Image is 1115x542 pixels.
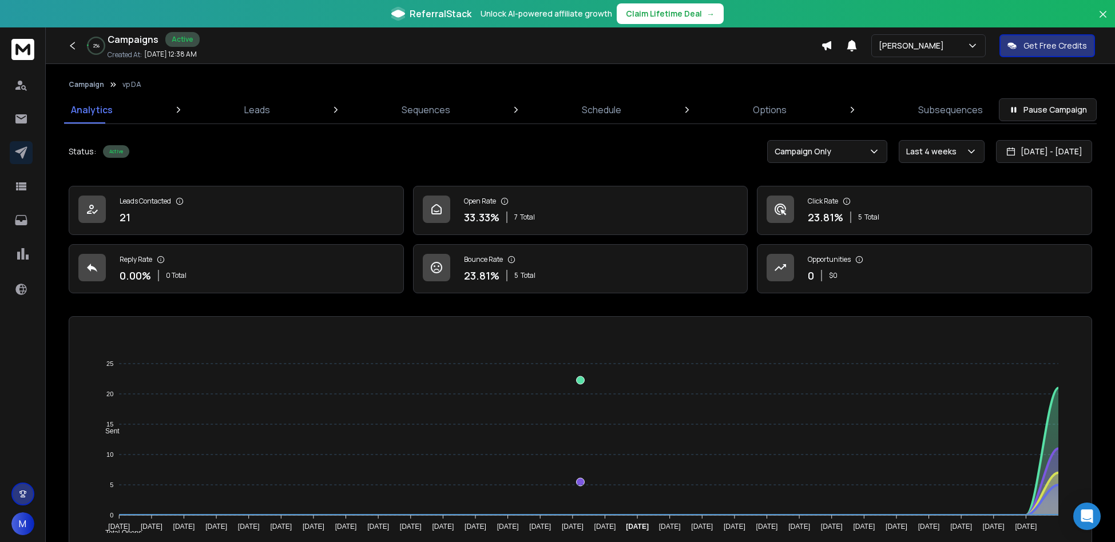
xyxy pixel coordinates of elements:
div: Active [103,145,129,158]
tspan: [DATE] [724,523,745,531]
a: Click Rate23.81%5Total [757,186,1092,235]
span: Sent [97,427,120,435]
button: Pause Campaign [999,98,1097,121]
tspan: [DATE] [756,523,778,531]
tspan: [DATE] [335,523,357,531]
tspan: 15 [106,421,113,428]
a: Bounce Rate23.81%5Total [413,244,748,293]
div: Open Intercom Messenger [1073,503,1101,530]
tspan: [DATE] [950,523,972,531]
button: M [11,512,34,535]
p: Analytics [71,103,113,117]
a: Sequences [395,96,457,123]
p: 23.81 % [464,268,499,284]
p: 0 Total [166,271,187,280]
tspan: [DATE] [626,523,649,531]
tspan: [DATE] [918,523,940,531]
tspan: [DATE] [400,523,422,531]
tspan: [DATE] [562,523,584,531]
tspan: [DATE] [529,523,551,531]
tspan: 5 [110,481,113,488]
tspan: [DATE] [1015,523,1037,531]
a: Reply Rate0.00%0 Total [69,244,404,293]
p: Subsequences [918,103,983,117]
p: 21 [120,209,130,225]
span: 5 [514,271,518,280]
tspan: [DATE] [432,523,454,531]
tspan: 25 [106,360,113,367]
p: vp DA [122,80,141,89]
a: Options [746,96,793,123]
tspan: [DATE] [497,523,519,531]
p: Leads Contacted [120,197,171,206]
tspan: [DATE] [238,523,260,531]
tspan: [DATE] [788,523,810,531]
tspan: [DATE] [141,523,162,531]
p: 0 [808,268,814,284]
tspan: [DATE] [270,523,292,531]
div: Active [165,32,200,47]
tspan: [DATE] [367,523,389,531]
p: Reply Rate [120,255,152,264]
a: Leads Contacted21 [69,186,404,235]
span: → [707,8,715,19]
a: Opportunities0$0 [757,244,1092,293]
button: Claim Lifetime Deal→ [617,3,724,24]
a: Analytics [64,96,120,123]
a: Leads [237,96,277,123]
span: Total [521,271,535,280]
a: Schedule [575,96,628,123]
p: Sequences [402,103,450,117]
p: Unlock AI-powered affiliate growth [481,8,612,19]
h1: Campaigns [108,33,158,46]
button: Campaign [69,80,104,89]
p: Click Rate [808,197,838,206]
p: Bounce Rate [464,255,503,264]
p: [DATE] 12:38 AM [144,50,197,59]
span: 5 [858,213,862,222]
span: ReferralStack [410,7,471,21]
p: 23.81 % [808,209,843,225]
p: 2 % [93,42,100,49]
tspan: [DATE] [108,523,130,531]
p: Schedule [582,103,621,117]
button: Get Free Credits [999,34,1095,57]
p: Campaign Only [775,146,836,157]
span: Total [520,213,535,222]
p: Leads [244,103,270,117]
p: Options [753,103,787,117]
tspan: [DATE] [853,523,875,531]
p: Open Rate [464,197,496,206]
p: Created At: [108,50,142,59]
tspan: [DATE] [821,523,843,531]
tspan: [DATE] [465,523,486,531]
tspan: [DATE] [983,523,1005,531]
span: Total [864,213,879,222]
span: Total Opens [97,529,142,537]
tspan: [DATE] [594,523,616,531]
tspan: [DATE] [691,523,713,531]
tspan: 0 [110,512,113,519]
span: 7 [514,213,518,222]
tspan: 20 [106,390,113,397]
tspan: [DATE] [205,523,227,531]
tspan: [DATE] [303,523,324,531]
p: 33.33 % [464,209,499,225]
tspan: [DATE] [173,523,195,531]
p: Opportunities [808,255,851,264]
p: [PERSON_NAME] [879,40,949,51]
p: Status: [69,146,96,157]
tspan: [DATE] [659,523,681,531]
p: Last 4 weeks [906,146,961,157]
button: [DATE] - [DATE] [996,140,1092,163]
a: Subsequences [911,96,990,123]
tspan: [DATE] [886,523,907,531]
tspan: 10 [106,451,113,458]
p: Get Free Credits [1023,40,1087,51]
p: 0.00 % [120,268,151,284]
a: Open Rate33.33%7Total [413,186,748,235]
button: Close banner [1096,7,1110,34]
p: $ 0 [829,271,838,280]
